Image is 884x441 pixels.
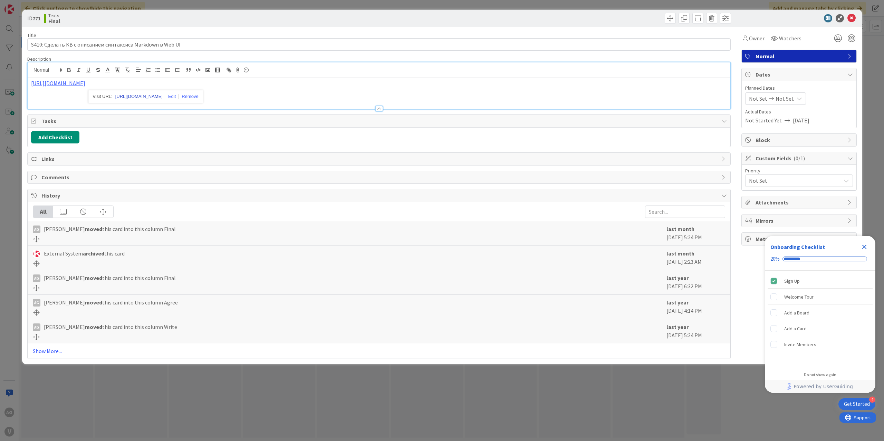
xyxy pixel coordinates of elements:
span: Links [41,155,718,163]
div: Add a Board [784,309,809,317]
b: last month [666,250,694,257]
div: AG [33,299,40,307]
div: Open Get Started checklist, remaining modules: 4 [838,398,875,410]
span: [PERSON_NAME] this card into this column Agree [44,298,178,307]
button: Add Checklist [31,131,79,143]
span: Attachments [756,198,844,207]
span: Support [15,1,31,9]
div: AG [33,225,40,233]
span: Description [27,56,51,62]
div: Onboarding Checklist [770,243,825,251]
label: Title [27,32,36,38]
span: Tasks [41,117,718,125]
div: Add a Card [784,324,807,333]
span: Dates [756,70,844,79]
span: History [41,191,718,200]
div: Sign Up is complete. [768,273,873,289]
span: Custom Fields [756,154,844,162]
div: Checklist Container [765,236,875,393]
b: moved [85,225,102,232]
span: Not Set [776,94,794,103]
span: ID [27,14,41,22]
div: Checklist items [765,271,875,368]
span: [DATE] [793,116,809,124]
div: Do not show again [804,372,836,378]
div: Priority [745,168,853,173]
a: [URL][DOMAIN_NAME] [115,92,163,101]
span: Metrics [756,235,844,243]
span: Planned Dates [745,84,853,92]
input: Search... [645,206,725,218]
span: Powered by UserGuiding [794,382,853,391]
div: Invite Members [784,340,816,349]
span: Normal [756,52,844,60]
b: last year [666,299,689,306]
span: Owner [749,34,765,42]
span: Actual Dates [745,108,853,116]
div: Get Started [844,401,870,408]
div: 4 [869,397,875,403]
b: 771 [32,15,41,22]
div: Close Checklist [859,241,870,252]
img: ES [33,250,40,258]
b: last month [666,225,694,232]
span: Block [756,136,844,144]
div: AG [33,323,40,331]
b: Final [48,18,60,24]
span: [PERSON_NAME] this card into this column Write [44,323,177,331]
div: [DATE] 4:14 PM [666,298,725,315]
a: Show More... [33,347,725,355]
div: [DATE] 5:24 PM [666,225,725,242]
b: last year [666,274,689,281]
span: Not Set [749,176,837,186]
span: Not Started Yet [745,116,782,124]
div: Add a Board is incomplete. [768,305,873,320]
div: [DATE] 5:24 PM [666,323,725,340]
span: ( 0/1 ) [794,155,805,162]
b: last year [666,323,689,330]
div: Welcome Tour [784,293,814,301]
span: Texts [48,13,60,18]
div: Checklist progress: 20% [770,256,870,262]
div: [DATE] 2:23 AM [666,249,725,267]
div: AG [33,274,40,282]
input: type card name here... [27,38,731,51]
span: [PERSON_NAME] this card into this column Final [44,225,176,233]
div: Footer [765,380,875,393]
b: moved [85,299,102,306]
b: moved [85,274,102,281]
span: External System this card [44,249,125,258]
div: All [33,206,53,218]
span: Mirrors [756,217,844,225]
div: Add a Card is incomplete. [768,321,873,336]
div: 20% [770,256,780,262]
a: Powered by UserGuiding [768,380,872,393]
span: Comments [41,173,718,181]
div: Sign Up [784,277,800,285]
span: Not Set [749,94,767,103]
div: [DATE] 6:32 PM [666,274,725,291]
b: archived [83,250,104,257]
span: [PERSON_NAME] this card into this column Final [44,274,176,282]
div: Invite Members is incomplete. [768,337,873,352]
div: Welcome Tour is incomplete. [768,289,873,304]
a: [URL][DOMAIN_NAME] [31,80,85,87]
b: moved [85,323,102,330]
span: Watchers [779,34,801,42]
